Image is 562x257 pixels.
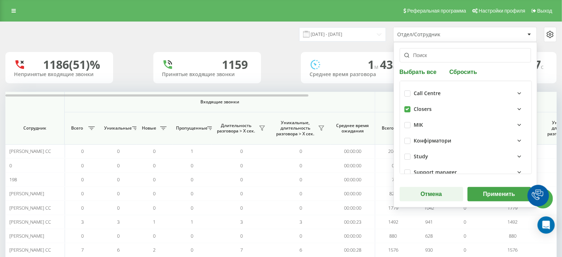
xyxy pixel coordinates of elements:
[479,8,525,14] span: Настройки профиля
[398,32,483,38] div: Отдел/Сотрудник
[9,190,44,197] span: [PERSON_NAME]
[414,154,428,160] div: Study
[191,176,194,183] span: 0
[400,187,463,201] button: Отмена
[424,205,434,211] span: 1042
[240,148,243,154] span: 0
[368,57,380,72] span: 1
[464,247,466,253] span: 0
[330,187,375,201] td: 00:00:00
[82,176,84,183] span: 0
[9,148,51,154] span: [PERSON_NAME] CC
[310,71,400,78] div: Среднее время разговора
[379,125,397,131] span: Всего
[117,162,120,169] span: 0
[330,144,375,158] td: 00:00:00
[464,219,466,225] span: 0
[162,71,252,78] div: Принятые входящие звонки
[240,190,243,197] span: 0
[222,58,248,71] div: 1159
[9,247,51,253] span: [PERSON_NAME] CC
[393,63,396,71] span: c
[68,125,86,131] span: Всего
[9,205,51,211] span: [PERSON_NAME] CC
[43,58,100,71] div: 1186 (51)%
[104,125,130,131] span: Уникальные
[400,68,439,75] button: Выбрать все
[464,205,466,211] span: 0
[299,148,302,154] span: 0
[191,190,194,197] span: 0
[509,233,516,239] span: 880
[414,122,423,128] div: МІК
[117,247,120,253] span: 6
[240,176,243,183] span: 0
[299,176,302,183] span: 0
[392,162,395,169] span: 0
[508,247,518,253] span: 1576
[275,120,316,137] span: Уникальные, длительность разговора > Х сек.
[191,205,194,211] span: 0
[390,233,397,239] span: 880
[215,123,257,134] span: Длительность разговора > Х сек.
[82,219,84,225] span: 3
[82,148,84,154] span: 0
[82,247,84,253] span: 7
[9,233,44,239] span: [PERSON_NAME]
[336,123,370,134] span: Среднее время ожидания
[299,205,302,211] span: 0
[447,68,479,75] button: Сбросить
[400,48,531,62] input: Поиск
[117,176,120,183] span: 0
[407,8,466,14] span: Реферальная программа
[14,71,104,78] div: Непринятые входящие звонки
[83,99,356,105] span: Входящие звонки
[541,63,544,71] span: c
[299,162,302,169] span: 0
[464,233,466,239] span: 0
[508,205,518,211] span: 1779
[153,219,156,225] span: 1
[299,247,302,253] span: 6
[414,138,452,144] div: Конфірматори
[392,176,395,183] span: 7
[117,219,120,225] span: 3
[330,201,375,215] td: 00:00:00
[299,219,302,225] span: 3
[240,219,243,225] span: 3
[11,125,58,131] span: Сотрудник
[330,158,375,172] td: 00:00:00
[9,219,51,225] span: [PERSON_NAME] CC
[240,247,243,253] span: 7
[9,162,12,169] span: 0
[388,148,398,154] span: 2048
[330,173,375,187] td: 00:00:00
[414,169,457,176] div: Support manager
[82,205,84,211] span: 0
[140,125,158,131] span: Новые
[388,219,398,225] span: 1492
[153,148,156,154] span: 0
[240,162,243,169] span: 0
[388,247,398,253] span: 1576
[117,205,120,211] span: 0
[374,63,380,71] span: м
[191,148,194,154] span: 1
[240,233,243,239] span: 0
[330,215,375,229] td: 00:00:23
[176,125,205,131] span: Пропущенные
[468,187,531,201] button: Применить
[240,205,243,211] span: 0
[299,233,302,239] span: 0
[191,247,194,253] span: 0
[538,216,555,234] div: Open Intercom Messenger
[153,190,156,197] span: 0
[426,219,433,225] span: 941
[426,233,433,239] span: 628
[153,176,156,183] span: 0
[82,162,84,169] span: 0
[191,233,194,239] span: 0
[299,190,302,197] span: 0
[117,190,120,197] span: 0
[537,8,552,14] span: Выход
